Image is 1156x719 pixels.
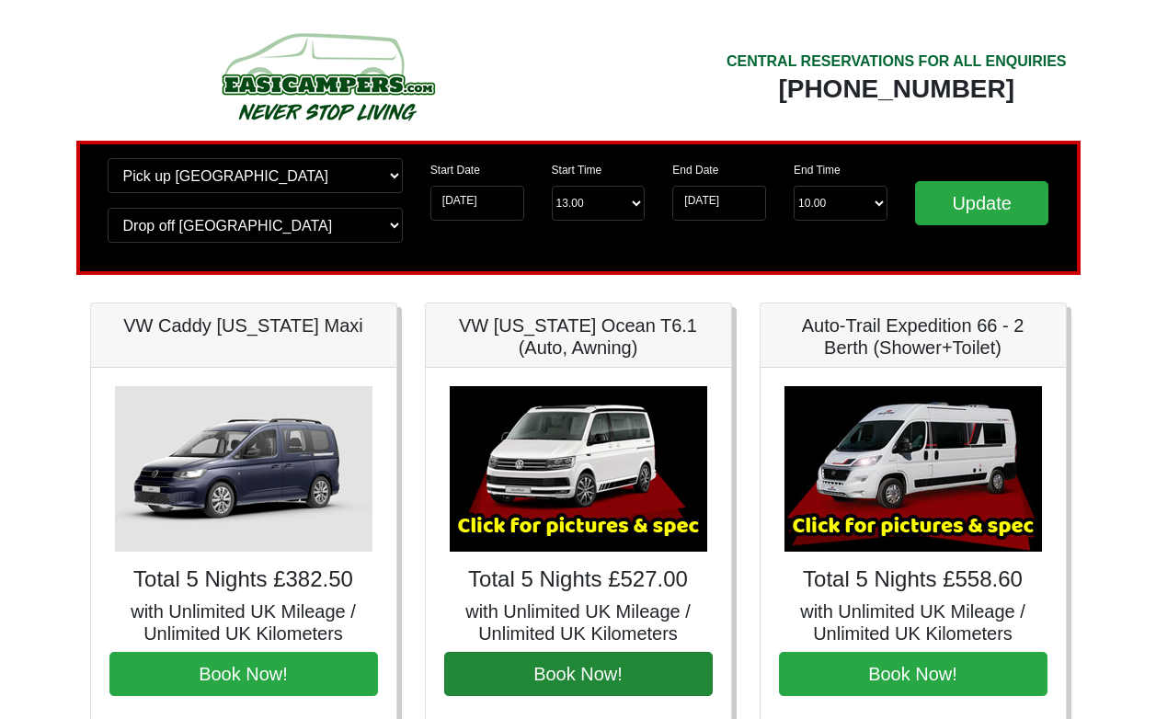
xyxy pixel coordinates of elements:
h5: with Unlimited UK Mileage / Unlimited UK Kilometers [444,600,713,645]
button: Book Now! [109,652,378,696]
input: Start Date [430,186,524,221]
h5: VW Caddy [US_STATE] Maxi [109,314,378,337]
button: Book Now! [779,652,1047,696]
div: [PHONE_NUMBER] [727,73,1067,106]
input: Update [915,181,1049,225]
h5: VW [US_STATE] Ocean T6.1 (Auto, Awning) [444,314,713,359]
img: Auto-Trail Expedition 66 - 2 Berth (Shower+Toilet) [784,386,1042,552]
label: Start Date [430,162,480,178]
label: End Time [794,162,841,178]
img: VW Caddy California Maxi [115,386,372,552]
label: Start Time [552,162,602,178]
img: VW California Ocean T6.1 (Auto, Awning) [450,386,707,552]
h5: with Unlimited UK Mileage / Unlimited UK Kilometers [779,600,1047,645]
h4: Total 5 Nights £558.60 [779,566,1047,593]
h4: Total 5 Nights £382.50 [109,566,378,593]
button: Book Now! [444,652,713,696]
h4: Total 5 Nights £527.00 [444,566,713,593]
div: CENTRAL RESERVATIONS FOR ALL ENQUIRIES [727,51,1067,73]
h5: Auto-Trail Expedition 66 - 2 Berth (Shower+Toilet) [779,314,1047,359]
h5: with Unlimited UK Mileage / Unlimited UK Kilometers [109,600,378,645]
label: End Date [672,162,718,178]
img: campers-checkout-logo.png [153,26,502,127]
input: Return Date [672,186,766,221]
